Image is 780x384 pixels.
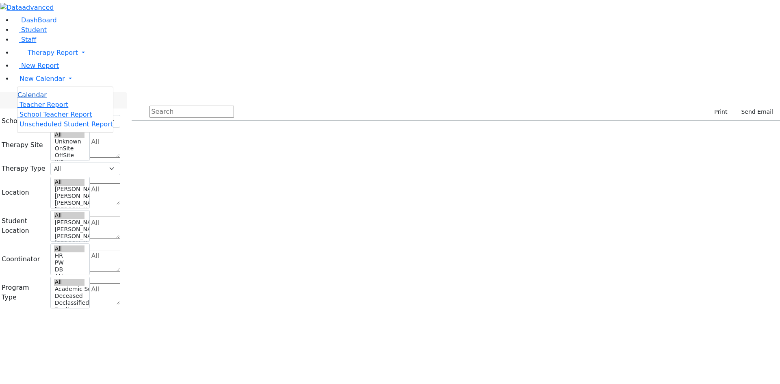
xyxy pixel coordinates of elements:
option: Declassified [54,299,85,306]
a: New Calendar [13,71,780,87]
option: HR [54,252,85,259]
option: Declines [54,306,85,313]
textarea: Search [90,250,120,272]
a: Therapy Report [13,45,780,61]
option: DB [54,266,85,273]
label: Therapy Site [2,140,43,150]
span: Student [21,26,47,34]
option: [PERSON_NAME] 4 [54,193,85,200]
ul: Therapy Report [17,87,113,133]
span: DashBoard [21,16,57,24]
option: [PERSON_NAME] 2 [54,206,85,213]
option: Academic Support [54,286,85,293]
option: OnSite [54,145,85,152]
option: PW [54,259,85,266]
textarea: Search [90,217,120,239]
option: Unknown [54,138,85,145]
a: Staff [13,36,36,43]
option: [PERSON_NAME] 2 [54,240,85,247]
option: [PERSON_NAME] 5 [54,219,85,226]
span: New Report [21,62,59,69]
span: School Teacher Report [19,111,92,118]
option: WP [54,159,85,166]
option: [PERSON_NAME] 5 [54,186,85,193]
span: Unscheduled Student Report [19,120,113,128]
a: School Teacher Report [17,111,92,118]
span: New Calendar [19,75,65,82]
label: Program Type [2,283,45,302]
option: All [54,179,85,186]
option: All [54,212,85,219]
option: OffSite [54,152,85,159]
option: [PERSON_NAME] 4 [54,226,85,233]
a: Teacher Report [17,101,68,108]
span: Calendar [17,91,47,99]
label: Location [2,188,29,197]
option: All [54,279,85,286]
span: Teacher Report [19,101,68,108]
option: All [54,245,85,252]
textarea: Search [90,283,120,305]
textarea: Search [90,183,120,205]
label: Therapy Type [2,164,45,174]
label: Student Location [2,216,45,236]
option: All [54,131,85,138]
option: [PERSON_NAME] 3 [54,233,85,240]
option: AH [54,273,85,280]
a: Calendar [17,90,47,100]
textarea: Search [90,136,120,158]
span: Staff [21,36,36,43]
label: School Years [2,116,42,126]
option: [PERSON_NAME] 3 [54,200,85,206]
a: Unscheduled Student Report [17,120,113,128]
span: Therapy Report [28,49,78,56]
label: Coordinator [2,254,40,264]
a: DashBoard [13,16,57,24]
option: Deceased [54,293,85,299]
a: Student [13,26,47,34]
a: New Report [13,62,59,69]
